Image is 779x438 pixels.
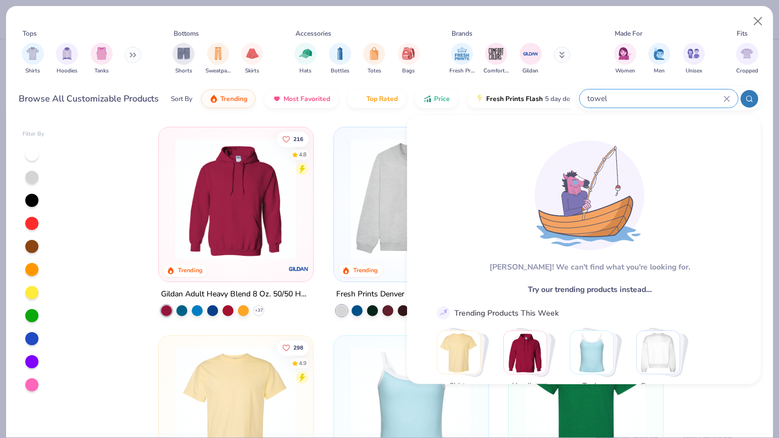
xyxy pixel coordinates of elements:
div: Browse All Customizable Products [19,92,159,105]
img: 01756b78-01f6-4cc6-8d8a-3c30c1a0c8ac [170,138,302,260]
span: Price [434,94,450,103]
button: filter button [648,43,670,75]
img: Skirts Image [246,47,259,60]
span: Tanks [574,380,609,391]
span: Unisex [686,67,702,75]
span: Tanks [94,67,109,75]
button: filter button [56,43,78,75]
div: filter for Shirts [22,43,44,75]
span: Men [654,67,665,75]
button: filter button [449,43,475,75]
button: filter button [363,43,385,75]
button: filter button [91,43,113,75]
div: Made For [615,29,642,38]
img: Unisex Image [687,47,700,60]
button: filter button [329,43,351,75]
div: filter for Bags [398,43,420,75]
div: Gildan Adult Heavy Blend 8 Oz. 50/50 Hooded Sweatshirt [161,287,311,301]
img: Gildan Image [522,46,539,62]
button: filter button [398,43,420,75]
span: Try our trending products instead… [527,284,651,295]
span: 5 day delivery [545,93,586,105]
span: Trending [220,94,247,103]
span: Fresh Prints Flash [486,94,543,103]
img: trend_line.gif [438,308,448,318]
span: Sweatpants [205,67,231,75]
div: filter for Fresh Prints [449,43,475,75]
button: filter button [683,43,705,75]
span: Hoodies [57,67,77,75]
span: Cropped [736,67,758,75]
img: Men Image [653,47,665,60]
div: filter for Totes [363,43,385,75]
div: filter for Cropped [736,43,758,75]
div: 4.9 [299,359,307,367]
img: Totes Image [368,47,380,60]
span: Women [615,67,635,75]
button: filter button [205,43,231,75]
div: Trending Products This Week [454,307,559,318]
div: Filter By [23,130,44,138]
div: Tops [23,29,37,38]
div: Sort By [171,94,192,104]
button: Top Rated [347,89,406,108]
img: Loading... [535,141,644,250]
button: filter button [520,43,542,75]
img: Crewnecks [637,331,680,374]
img: Tanks [570,331,613,374]
div: [PERSON_NAME]! We can't find what you're looking for. [489,261,689,273]
img: Comfort Colors Image [488,46,504,62]
img: Hats Image [299,47,312,60]
div: filter for Skirts [241,43,263,75]
img: Gildan logo [288,257,310,279]
div: filter for Unisex [683,43,705,75]
div: filter for Bottles [329,43,351,75]
div: Fits [737,29,748,38]
div: filter for Comfort Colors [483,43,509,75]
span: 216 [293,136,303,142]
button: Like [277,340,309,355]
span: Most Favorited [283,94,330,103]
button: Stack Card Button Crewnecks [636,330,687,396]
button: Trending [201,89,255,108]
span: Hats [299,67,311,75]
img: Shirts Image [26,47,39,60]
button: Stack Card Button Hoodies [503,330,554,396]
img: Fresh Prints Image [454,46,470,62]
div: filter for Hoodies [56,43,78,75]
button: filter button [736,43,758,75]
span: Totes [368,67,381,75]
img: Hoodies [504,331,547,374]
img: Bottles Image [334,47,346,60]
span: + 37 [255,307,263,313]
img: Shorts Image [177,47,190,60]
img: Women Image [619,47,631,60]
div: filter for Women [614,43,636,75]
button: filter button [614,43,636,75]
button: Fresh Prints Flash5 day delivery [467,89,594,108]
button: Like [277,131,309,147]
div: filter for Hats [294,43,316,75]
div: filter for Shorts [173,43,194,75]
span: Bottles [331,67,349,75]
img: Shirts [437,331,480,374]
button: Close [748,11,769,32]
button: Stack Card Button Tanks [570,330,620,396]
span: Bags [402,67,415,75]
img: Sweatpants Image [212,47,224,60]
div: Accessories [296,29,331,38]
img: most_fav.gif [272,94,281,103]
img: flash.gif [475,94,484,103]
span: Shorts [175,67,192,75]
div: Brands [452,29,472,38]
span: Gildan [522,67,538,75]
span: Hoodies [507,380,543,391]
button: filter button [22,43,44,75]
div: Fresh Prints Denver Mock Neck Heavyweight Sweatshirt [336,287,486,301]
span: Fresh Prints [449,67,475,75]
span: Comfort Colors [483,67,509,75]
button: Most Favorited [264,89,338,108]
div: filter for Sweatpants [205,43,231,75]
img: Bags Image [402,47,414,60]
img: a164e800-7022-4571-a324-30c76f641635 [302,138,433,260]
